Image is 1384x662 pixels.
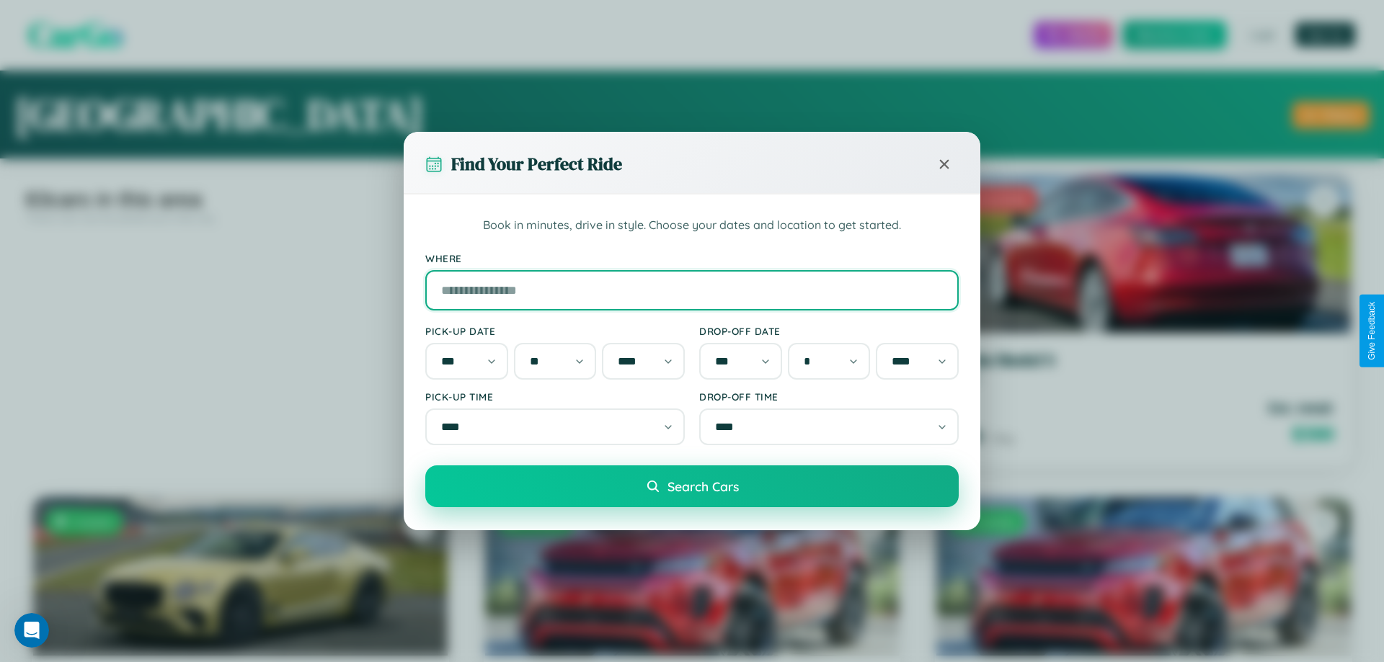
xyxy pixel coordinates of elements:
label: Drop-off Date [699,325,959,337]
label: Pick-up Time [425,390,685,403]
label: Pick-up Date [425,325,685,337]
label: Where [425,252,959,264]
label: Drop-off Time [699,390,959,403]
span: Search Cars [667,478,739,494]
button: Search Cars [425,465,959,507]
p: Book in minutes, drive in style. Choose your dates and location to get started. [425,216,959,235]
h3: Find Your Perfect Ride [451,152,622,176]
